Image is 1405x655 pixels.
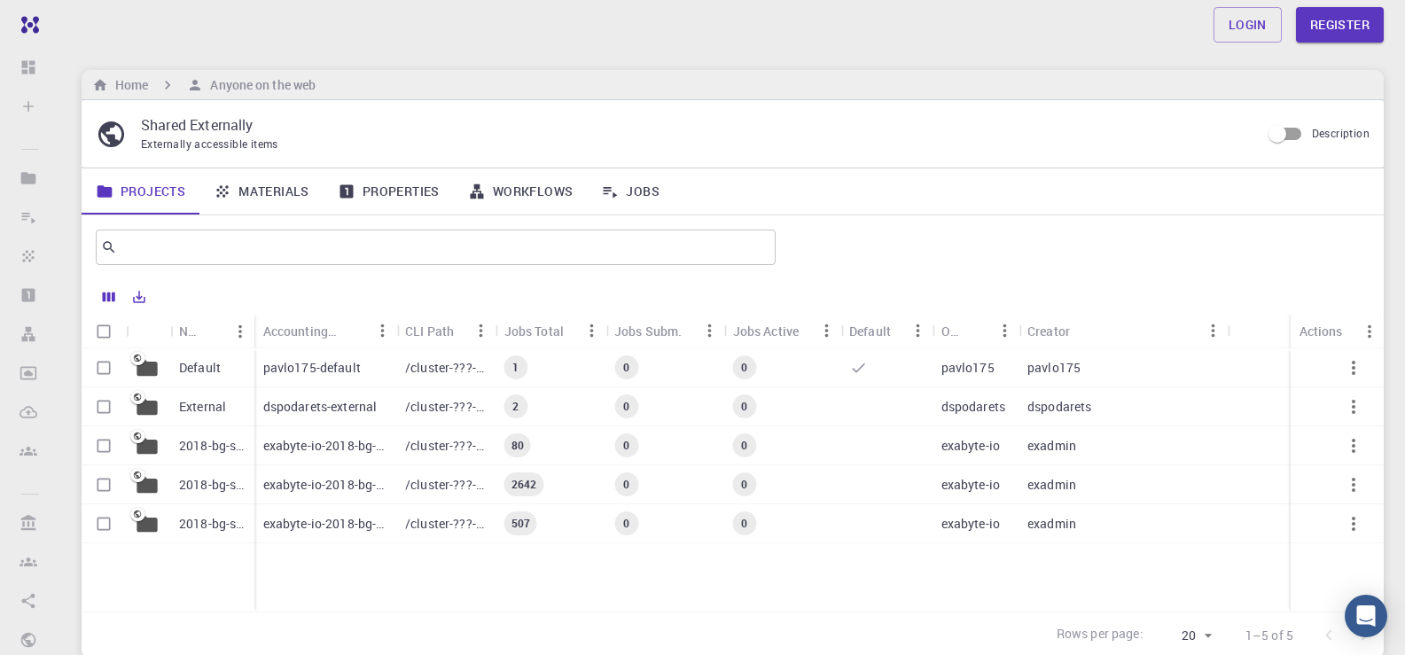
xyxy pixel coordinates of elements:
[179,359,221,377] p: Default
[505,360,526,375] span: 1
[812,316,840,345] button: Menu
[141,136,278,151] span: Externally accessible items
[405,398,487,416] p: /cluster-???-home/dspodarets/dspodarets-external
[198,317,226,346] button: Sort
[1355,317,1384,346] button: Menu
[840,314,933,348] div: Default
[1345,595,1387,637] div: Open Intercom Messenger
[263,476,388,494] p: exabyte-io-2018-bg-study-phase-iii
[405,359,487,377] p: /cluster-???-home/pavlo175/pavlo175-default
[990,316,1019,345] button: Menu
[1245,627,1293,644] p: 1–5 of 5
[941,515,1001,533] p: exabyte-io
[263,359,361,377] p: pavlo175-default
[941,437,1001,455] p: exabyte-io
[405,515,487,533] p: /cluster-???-share/groups/exabyte-io/exabyte-io-2018-bg-study-phase-i
[94,283,124,311] button: Columns
[396,314,496,348] div: CLI Path
[734,477,754,492] span: 0
[179,476,246,494] p: 2018-bg-study-phase-III
[170,314,254,348] div: Name
[733,314,800,348] div: Jobs Active
[577,316,605,345] button: Menu
[405,314,454,348] div: CLI Path
[616,360,636,375] span: 0
[1027,476,1076,494] p: exadmin
[340,316,368,345] button: Sort
[1151,623,1217,649] div: 20
[89,75,319,95] nav: breadcrumb
[1027,398,1092,416] p: dspodarets
[1312,126,1370,140] span: Description
[1214,7,1282,43] a: Login
[1019,314,1228,348] div: Creator
[1199,316,1228,345] button: Menu
[126,314,170,348] div: Icon
[179,437,246,455] p: 2018-bg-study-phase-i-ph
[108,75,148,95] h6: Home
[254,314,397,348] div: Accounting slug
[504,477,544,492] span: 2642
[505,399,526,414] span: 2
[368,316,396,345] button: Menu
[14,16,39,34] img: logo
[734,438,754,453] span: 0
[587,168,674,214] a: Jobs
[324,168,454,214] a: Properties
[1027,359,1081,377] p: pavlo175
[734,516,754,531] span: 0
[904,316,933,345] button: Menu
[616,477,636,492] span: 0
[405,476,487,494] p: /cluster-???-share/groups/exabyte-io/exabyte-io-2018-bg-study-phase-iii
[405,437,487,455] p: /cluster-???-share/groups/exabyte-io/exabyte-io-2018-bg-study-phase-i-ph
[203,75,316,95] h6: Anyone on the web
[496,314,606,348] div: Jobs Total
[454,168,588,214] a: Workflows
[1027,515,1076,533] p: exadmin
[1057,625,1144,645] p: Rows per page:
[263,515,388,533] p: exabyte-io-2018-bg-study-phase-i
[941,359,995,377] p: pavlo175
[179,314,198,348] div: Name
[1027,437,1076,455] p: exadmin
[696,316,724,345] button: Menu
[504,314,565,348] div: Jobs Total
[616,438,636,453] span: 0
[616,516,636,531] span: 0
[941,398,1006,416] p: dspodarets
[941,476,1001,494] p: exabyte-io
[614,314,683,348] div: Jobs Subm.
[1070,316,1098,345] button: Sort
[734,360,754,375] span: 0
[467,316,496,345] button: Menu
[504,516,537,531] span: 507
[605,314,724,348] div: Jobs Subm.
[962,316,990,345] button: Sort
[263,437,388,455] p: exabyte-io-2018-bg-study-phase-i-ph
[141,114,1246,136] p: Shared Externally
[849,314,891,348] div: Default
[616,399,636,414] span: 0
[1027,314,1070,348] div: Creator
[263,314,340,348] div: Accounting slug
[1291,314,1385,348] div: Actions
[226,317,254,346] button: Menu
[124,283,154,311] button: Export
[1296,7,1384,43] a: Register
[179,398,226,416] p: External
[941,314,963,348] div: Owner
[734,399,754,414] span: 0
[933,314,1019,348] div: Owner
[179,515,246,533] p: 2018-bg-study-phase-I
[504,438,531,453] span: 80
[1300,314,1343,348] div: Actions
[82,168,199,214] a: Projects
[263,398,378,416] p: dspodarets-external
[724,314,841,348] div: Jobs Active
[199,168,324,214] a: Materials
